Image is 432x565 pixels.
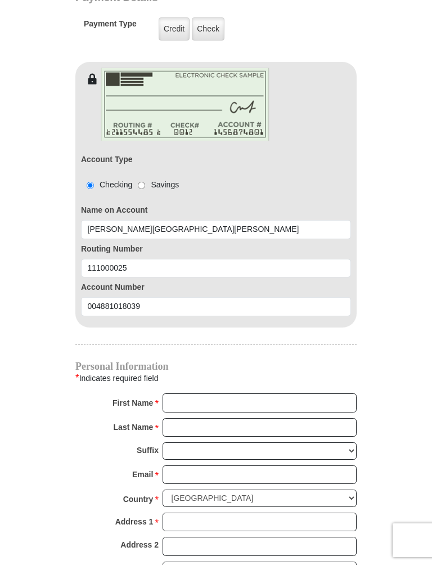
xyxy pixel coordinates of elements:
h5: Payment Type [84,19,137,34]
strong: Last Name [114,419,154,435]
strong: Address 1 [115,514,154,530]
h4: Personal Information [75,362,357,371]
strong: Email [132,467,153,482]
label: Name on Account [81,204,351,216]
strong: Suffix [137,442,159,458]
label: Routing Number [81,243,351,255]
label: Check [192,17,224,41]
label: Credit [159,17,190,41]
div: Checking Savings [81,179,179,191]
strong: First Name [112,395,153,411]
strong: Address 2 [120,537,159,553]
label: Account Number [81,281,351,293]
label: Account Type [81,154,133,165]
img: check-en.png [101,68,269,141]
div: Indicates required field [75,371,357,385]
strong: Country [123,491,154,507]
